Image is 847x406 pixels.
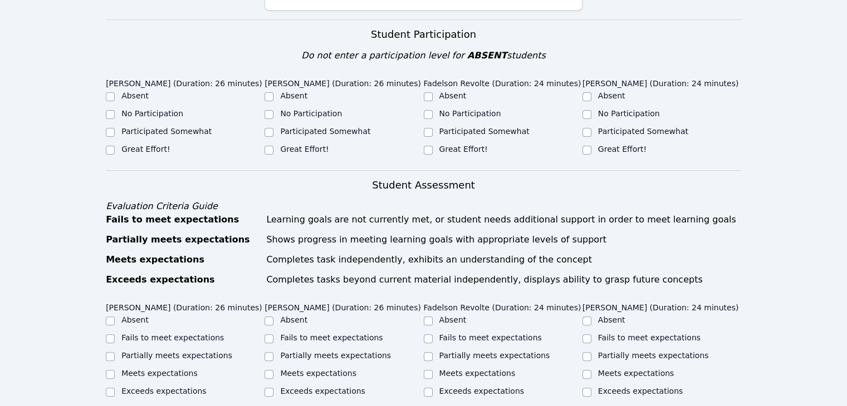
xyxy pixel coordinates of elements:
[280,127,370,136] label: Participated Somewhat
[106,27,741,42] h3: Student Participation
[106,73,262,90] legend: [PERSON_NAME] (Duration: 26 minutes)
[598,315,625,324] label: Absent
[121,109,183,118] label: No Participation
[598,369,674,378] label: Meets expectations
[106,200,741,213] div: Evaluation Criteria Guide
[439,387,524,395] label: Exceeds expectations
[106,213,260,226] div: Fails to meet expectations
[582,298,739,314] legend: [PERSON_NAME] (Duration: 24 minutes)
[266,213,741,226] div: Learning goals are not currently met, or student needs additional support in order to meet learni...
[280,387,365,395] label: Exceeds expectations
[439,351,550,360] label: Partially meets expectations
[467,50,507,61] span: ABSENT
[266,273,741,286] div: Completes tasks beyond current material independently, displays ability to grasp future concepts
[424,298,581,314] legend: Fadelson Revolte (Duration: 24 minutes)
[106,177,741,193] h3: Student Assessment
[439,109,501,118] label: No Participation
[439,315,467,324] label: Absent
[598,333,701,342] label: Fails to meet expectations
[582,73,739,90] legend: [PERSON_NAME] (Duration: 24 minutes)
[598,145,647,154] label: Great Effort!
[598,351,709,360] label: Partially meets expectations
[280,315,307,324] label: Absent
[106,233,260,246] div: Partially meets expectations
[265,73,421,90] legend: [PERSON_NAME] (Duration: 26 minutes)
[439,333,542,342] label: Fails to meet expectations
[106,298,262,314] legend: [PERSON_NAME] (Duration: 26 minutes)
[266,233,741,246] div: Shows progress in meeting learning goals with appropriate levels of support
[598,387,683,395] label: Exceeds expectations
[121,351,232,360] label: Partially meets expectations
[439,127,530,136] label: Participated Somewhat
[598,127,688,136] label: Participated Somewhat
[424,73,581,90] legend: Fadelson Revolte (Duration: 24 minutes)
[280,145,329,154] label: Great Effort!
[439,91,467,100] label: Absent
[280,91,307,100] label: Absent
[121,315,149,324] label: Absent
[106,273,260,286] div: Exceeds expectations
[121,387,206,395] label: Exceeds expectations
[121,127,212,136] label: Participated Somewhat
[121,91,149,100] label: Absent
[598,109,660,118] label: No Participation
[439,145,488,154] label: Great Effort!
[121,145,170,154] label: Great Effort!
[106,49,741,62] div: Do not enter a participation level for students
[280,369,356,378] label: Meets expectations
[121,333,224,342] label: Fails to meet expectations
[265,298,421,314] legend: [PERSON_NAME] (Duration: 26 minutes)
[280,351,391,360] label: Partially meets expectations
[598,91,625,100] label: Absent
[280,109,342,118] label: No Participation
[280,333,383,342] label: Fails to meet expectations
[106,253,260,266] div: Meets expectations
[266,253,741,266] div: Completes task independently, exhibits an understanding of the concept
[121,369,198,378] label: Meets expectations
[439,369,516,378] label: Meets expectations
